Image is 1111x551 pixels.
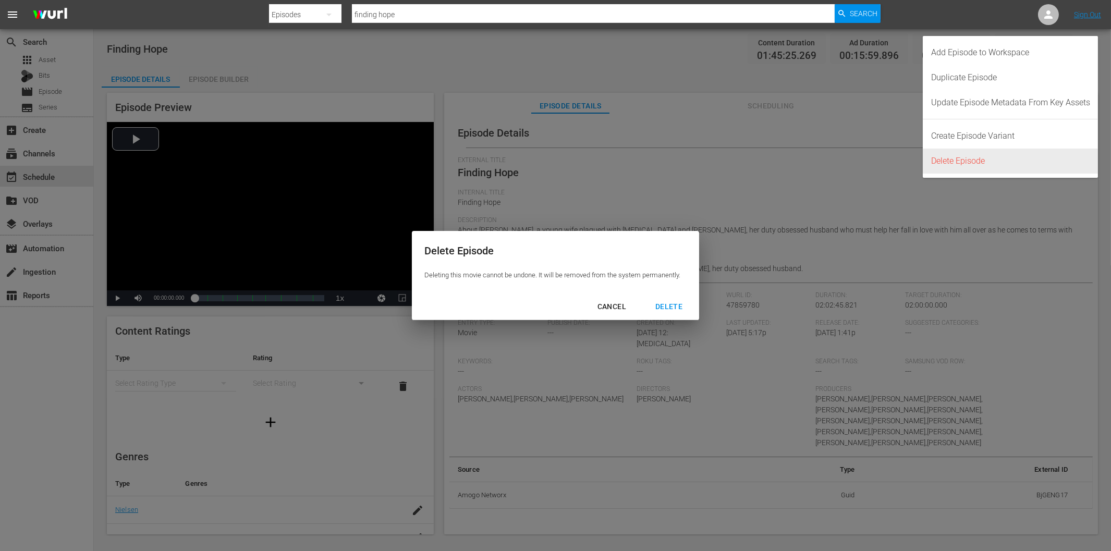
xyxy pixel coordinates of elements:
[589,300,634,313] div: CANCEL
[1074,10,1101,19] a: Sign Out
[424,243,680,259] div: Delete Episode
[931,90,1090,115] div: Update Episode Metadata From Key Assets
[931,124,1090,149] div: Create Episode Variant
[931,149,1090,174] div: Delete Episode
[850,4,877,23] span: Search
[424,271,680,280] p: Deleting this movie cannot be undone. It will be removed from the system permanently.
[643,297,695,316] button: DELETE
[647,300,691,313] div: DELETE
[6,8,19,21] span: menu
[931,65,1090,90] div: Duplicate Episode
[931,40,1090,65] div: Add Episode to Workspace
[25,3,75,27] img: ans4CAIJ8jUAAAAAAAAAAAAAAAAAAAAAAAAgQb4GAAAAAAAAAAAAAAAAAAAAAAAAJMjXAAAAAAAAAAAAAAAAAAAAAAAAgAT5G...
[585,297,639,316] button: CANCEL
